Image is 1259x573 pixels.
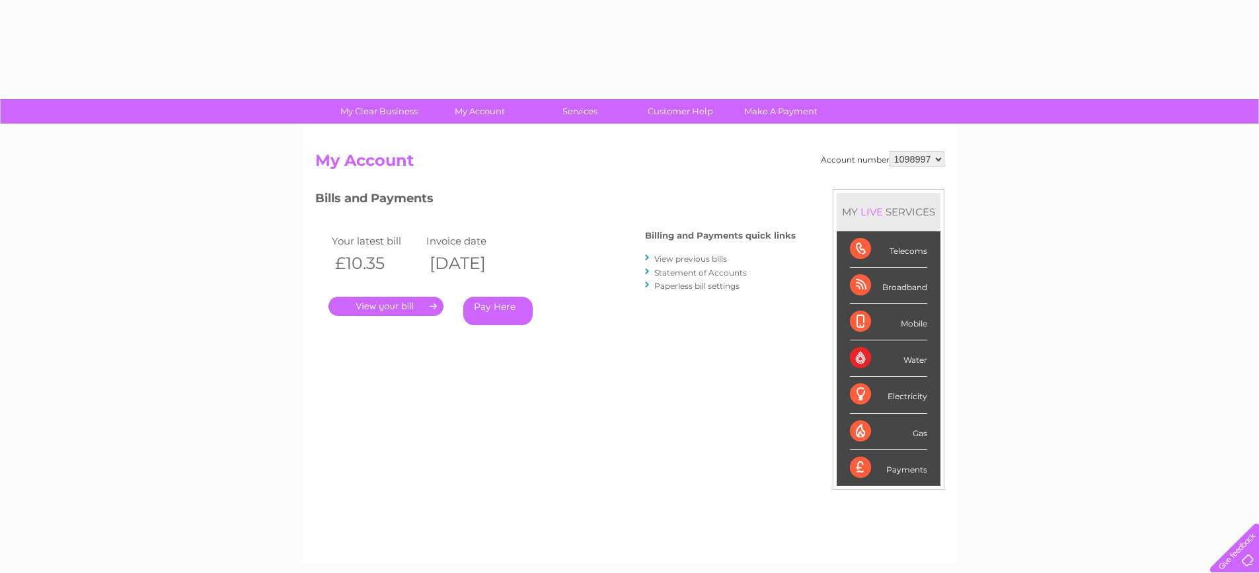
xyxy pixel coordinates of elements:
div: Account number [821,151,944,167]
div: LIVE [858,206,886,218]
a: My Account [425,99,534,124]
td: Your latest bill [328,232,424,250]
th: £10.35 [328,250,424,277]
td: Invoice date [423,232,518,250]
a: Make A Payment [726,99,835,124]
a: Customer Help [626,99,735,124]
div: Telecoms [850,231,927,268]
a: My Clear Business [324,99,434,124]
div: MY SERVICES [837,193,940,231]
h4: Billing and Payments quick links [645,231,796,241]
div: Payments [850,450,927,486]
a: . [328,297,443,316]
div: Mobile [850,304,927,340]
a: View previous bills [654,254,727,264]
a: Services [525,99,634,124]
a: Statement of Accounts [654,268,747,278]
a: Paperless bill settings [654,281,740,291]
div: Electricity [850,377,927,413]
th: [DATE] [423,250,518,277]
div: Water [850,340,927,377]
div: Gas [850,414,927,450]
h2: My Account [315,151,944,176]
a: Pay Here [463,297,533,325]
div: Broadband [850,268,927,304]
h3: Bills and Payments [315,189,796,212]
